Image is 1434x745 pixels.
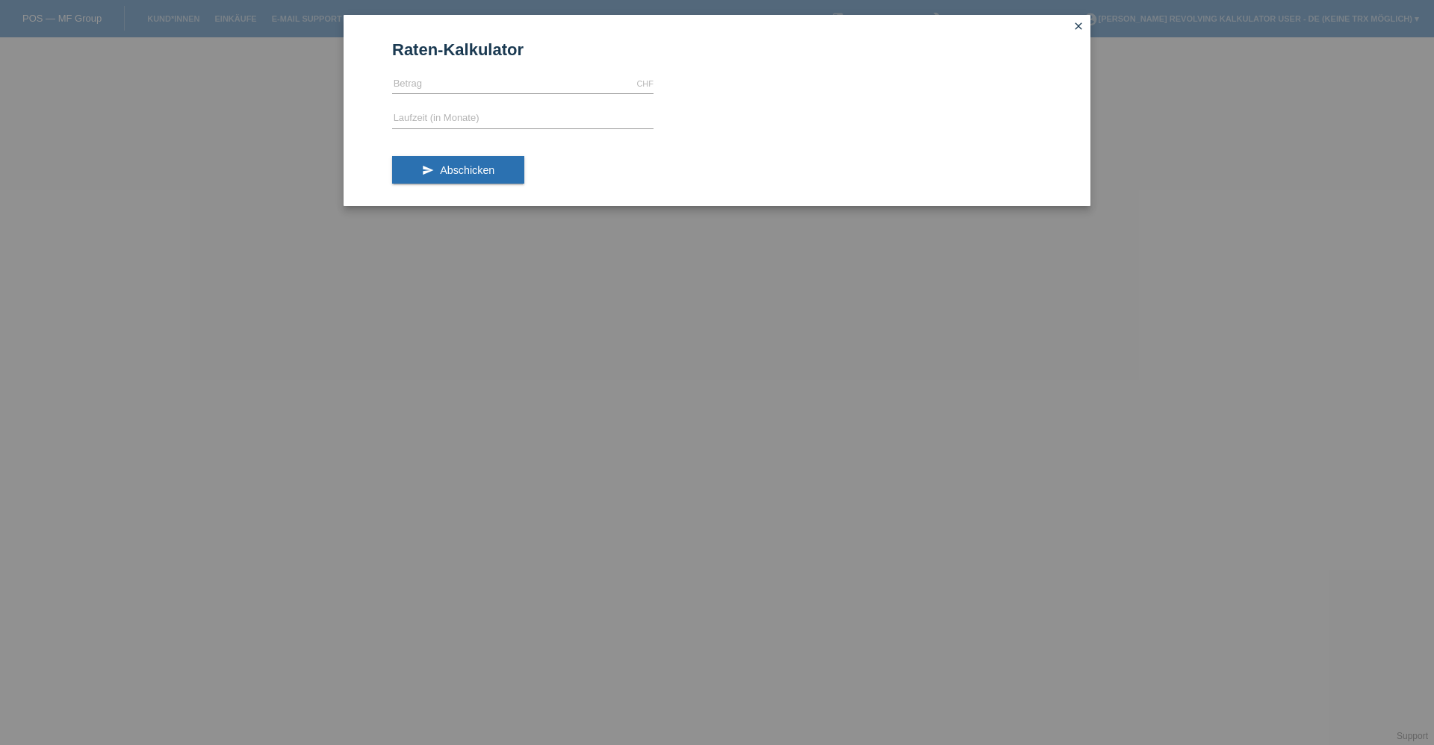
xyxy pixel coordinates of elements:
[1069,19,1088,36] a: close
[392,40,1042,59] h1: Raten-Kalkulator
[392,156,524,184] button: send Abschicken
[636,79,654,88] div: CHF
[422,164,434,176] i: send
[1073,20,1084,32] i: close
[440,164,494,176] span: Abschicken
